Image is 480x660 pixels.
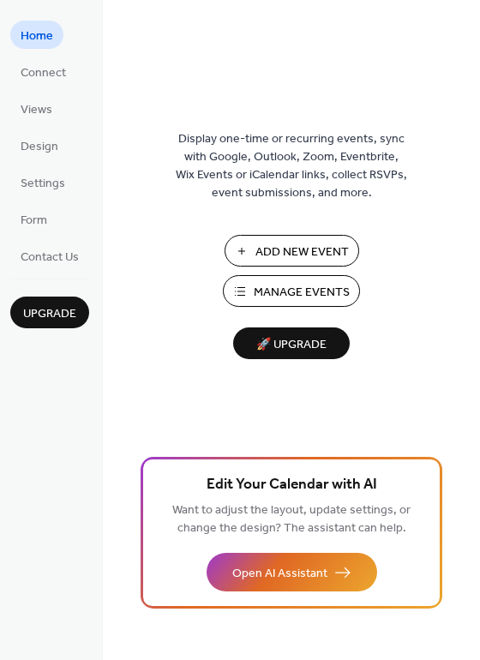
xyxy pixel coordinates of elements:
[21,64,66,82] span: Connect
[21,249,79,267] span: Contact Us
[21,138,58,156] span: Design
[10,297,89,328] button: Upgrade
[10,242,89,270] a: Contact Us
[254,284,350,302] span: Manage Events
[207,553,377,591] button: Open AI Assistant
[21,212,47,230] span: Form
[10,21,63,49] a: Home
[21,101,52,119] span: Views
[207,473,377,497] span: Edit Your Calendar with AI
[10,94,63,123] a: Views
[21,175,65,193] span: Settings
[10,168,75,196] a: Settings
[10,131,69,159] a: Design
[225,235,359,267] button: Add New Event
[172,499,411,540] span: Want to adjust the layout, update settings, or change the design? The assistant can help.
[223,275,360,307] button: Manage Events
[243,333,339,357] span: 🚀 Upgrade
[10,205,57,233] a: Form
[176,130,407,202] span: Display one-time or recurring events, sync with Google, Outlook, Zoom, Eventbrite, Wix Events or ...
[10,57,76,86] a: Connect
[23,305,76,323] span: Upgrade
[21,27,53,45] span: Home
[232,565,327,583] span: Open AI Assistant
[233,327,350,359] button: 🚀 Upgrade
[255,243,349,261] span: Add New Event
